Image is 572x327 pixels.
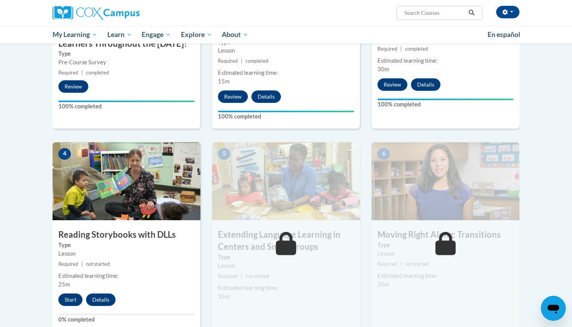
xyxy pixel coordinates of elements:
button: Details [411,78,440,91]
input: Search Courses [404,8,466,18]
span: | [400,261,402,267]
button: Review [377,78,407,91]
label: Type [58,241,195,249]
span: About [222,30,248,39]
span: not started [246,273,269,279]
span: My Learning [53,30,97,39]
label: Type [58,49,195,58]
a: Cox Campus [53,6,200,20]
a: Engage [137,26,176,44]
span: completed [405,46,428,52]
span: Learn [107,30,132,39]
span: Required [218,273,238,279]
div: Lesson [218,46,354,55]
div: Estimated learning time: [377,272,514,280]
span: 5 [218,148,230,160]
div: Estimated learning time: [377,57,514,65]
div: Estimated learning time: [218,284,354,292]
span: 35m [377,281,389,288]
span: not started [405,261,429,267]
span: Engage [142,30,171,39]
span: Required [377,261,397,267]
div: Lesson [218,262,354,270]
span: Required [58,70,78,76]
div: Main menu [41,26,531,44]
a: My Learning [47,26,102,44]
span: | [400,46,402,52]
img: Course Image [212,142,360,220]
div: Your progress [377,99,514,100]
button: Details [251,90,281,103]
span: 4 [58,148,71,160]
button: Search [466,8,477,18]
img: Course Image [372,142,519,220]
span: Required [218,58,238,64]
span: 25m [58,281,70,288]
span: | [81,70,83,76]
label: 100% completed [218,112,354,121]
label: Type [218,253,354,262]
span: 35m [218,293,230,300]
a: En español [483,27,525,43]
div: Lesson [377,249,514,258]
button: Start [58,293,82,306]
a: About [217,26,254,44]
div: Your progress [58,101,195,102]
div: Pre-Course Survey [58,58,195,67]
button: Review [58,80,88,93]
span: | [241,273,242,279]
iframe: Button to launch messaging window [541,296,566,321]
label: 0% completed [58,315,195,324]
span: 6 [377,148,390,160]
span: Required [58,261,78,267]
label: 100% completed [377,100,514,109]
span: not started [86,261,110,267]
a: Explore [176,26,217,44]
h3: Moving Right Along: Transitions [372,229,519,241]
span: Explore [181,30,212,39]
button: Review [218,90,248,103]
label: 100% completed [58,102,195,111]
img: Cox Campus [53,6,140,20]
span: En español [488,30,520,39]
label: Type [377,241,514,249]
span: completed [86,70,109,76]
img: Course Image [53,142,200,220]
span: Required [377,46,397,52]
span: completed [246,58,268,64]
span: 30m [377,66,389,72]
span: 15m [218,78,230,85]
div: Lesson [58,249,195,258]
button: Account Settings [496,6,519,18]
span: | [81,261,83,267]
div: Your progress [218,111,354,112]
div: Estimated learning time: [218,69,354,77]
h3: Reading Storybooks with DLLs [53,229,200,241]
h3: Extending Language Learning in Centers and Small Groups [212,229,360,253]
div: Estimated learning time: [58,272,195,280]
span: | [241,58,242,64]
a: Learn [102,26,137,44]
button: Details [86,293,116,306]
